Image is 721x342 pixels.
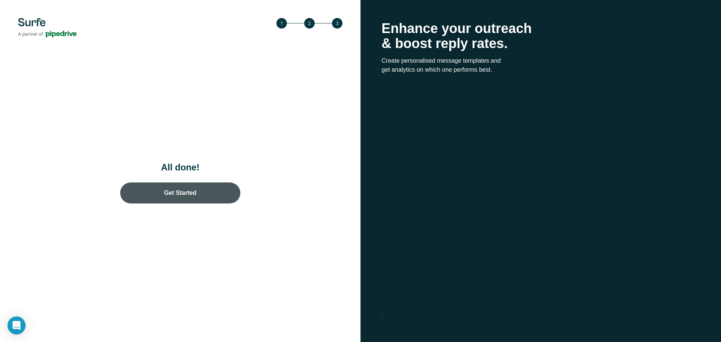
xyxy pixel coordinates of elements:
img: Step 3 [276,18,342,29]
a: Get Started [120,182,240,203]
p: get analytics on which one performs best. [382,65,700,74]
p: & boost reply rates. [382,36,700,51]
img: Surfe's logo [18,18,77,38]
div: Open Intercom Messenger [8,316,26,334]
p: Create personalised message templates and [382,56,700,65]
p: Enhance your outreach [382,21,700,36]
h1: All done! [105,161,255,173]
iframe: YouTube video player [421,120,661,267]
